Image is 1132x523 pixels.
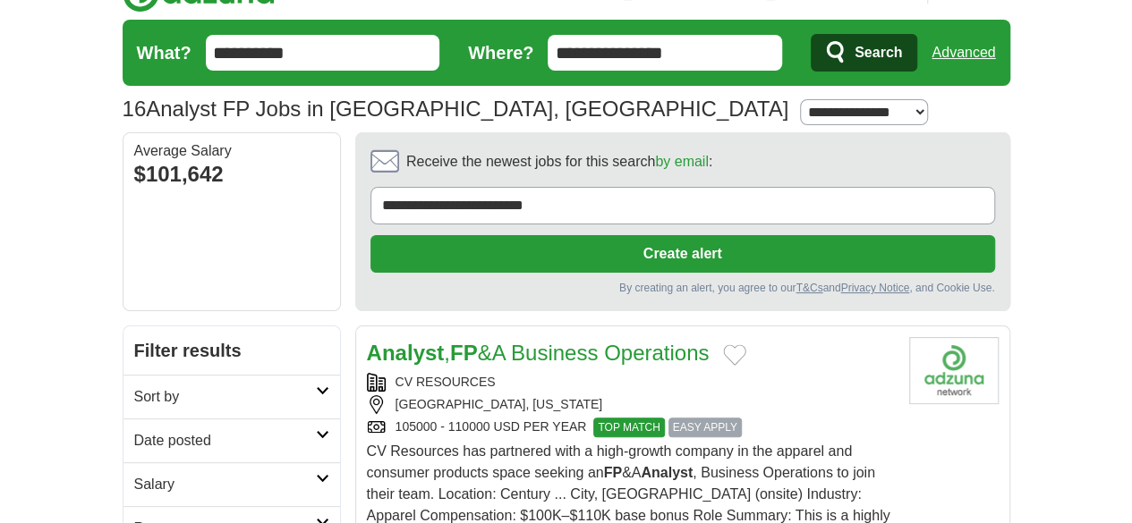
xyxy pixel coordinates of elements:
h2: Filter results [123,326,340,375]
div: By creating an alert, you agree to our and , and Cookie Use. [370,280,995,296]
strong: Analyst [641,465,693,480]
a: Analyst,FP&A Business Operations [367,341,710,365]
strong: Analyst [367,341,445,365]
div: CV RESOURCES [367,373,895,392]
span: Receive the newest jobs for this search : [406,151,712,173]
h2: Date posted [134,430,316,451]
button: Create alert [370,235,995,273]
div: $101,642 [134,158,329,190]
h2: Salary [134,474,316,495]
span: TOP MATCH [593,418,664,437]
strong: FP [604,465,622,480]
strong: FP [450,341,478,365]
a: Privacy Notice [840,282,909,294]
img: Company logo [909,337,999,404]
h1: Analyst FP Jobs in [GEOGRAPHIC_DATA], [GEOGRAPHIC_DATA] [123,97,789,121]
button: Search [811,34,917,72]
label: Where? [468,39,533,66]
div: [GEOGRAPHIC_DATA], [US_STATE] [367,395,895,414]
span: Search [855,35,902,71]
span: EASY APPLY [668,418,742,437]
label: What? [137,39,192,66]
a: Date posted [123,418,340,462]
h2: Sort by [134,386,316,408]
a: T&Cs [796,282,822,294]
a: Salary [123,462,340,506]
a: Advanced [932,35,995,71]
div: Average Salary [134,144,329,158]
span: 16 [123,93,147,125]
a: Sort by [123,375,340,418]
button: Add to favorite jobs [723,344,746,366]
div: 105000 - 110000 USD PER YEAR [367,418,895,437]
a: by email [655,154,709,169]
